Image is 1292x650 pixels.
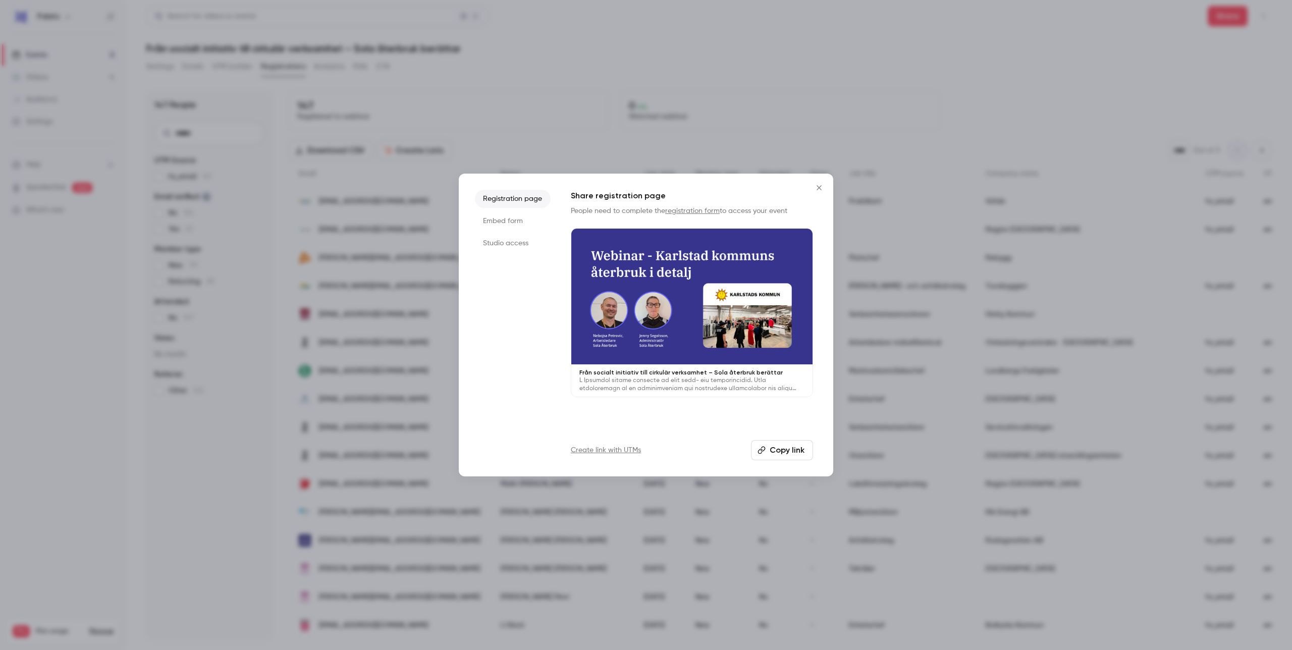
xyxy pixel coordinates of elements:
[809,178,829,198] button: Close
[475,212,551,230] li: Embed form
[571,228,813,397] a: Från socialt initiativ till cirkulär verksamhet – Sola återbruk berättarL Ipsumdol sitame consect...
[475,234,551,252] li: Studio access
[571,190,813,202] h1: Share registration page
[751,440,813,460] button: Copy link
[579,368,804,376] p: Från socialt initiativ till cirkulär verksamhet – Sola återbruk berättar
[571,206,813,216] p: People need to complete the to access your event
[571,445,641,455] a: Create link with UTMs
[475,190,551,208] li: Registration page
[579,376,804,393] p: L Ipsumdol sitame consecte ad elit sedd- eiu temporincidid. Utla etdoloremagn al en adminimveniam...
[665,207,720,214] a: registration form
